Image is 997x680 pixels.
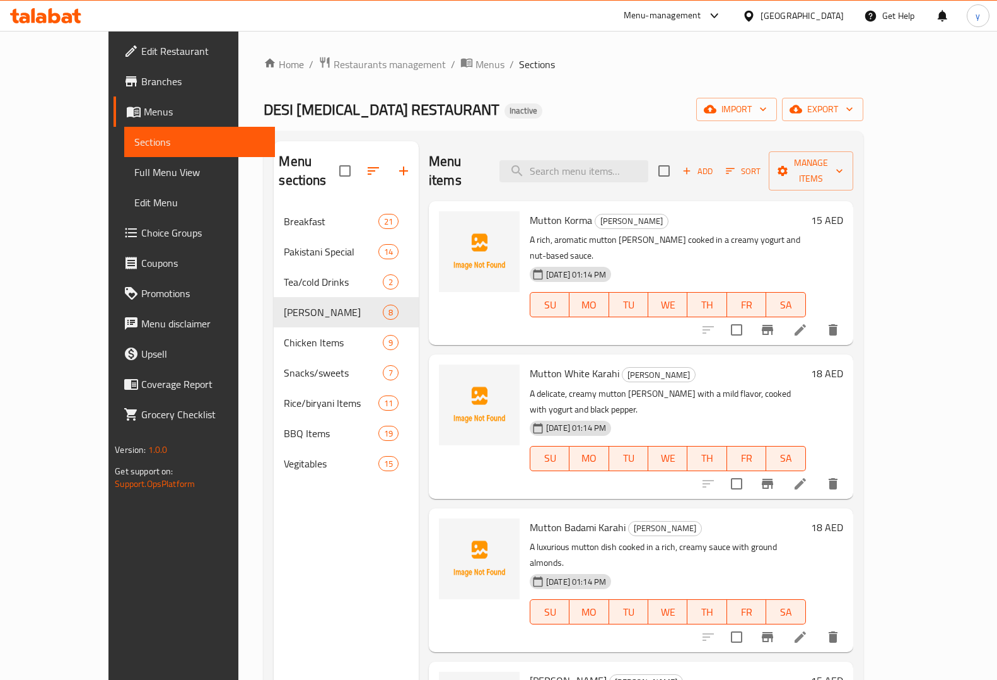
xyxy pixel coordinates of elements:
[818,315,848,345] button: delete
[284,426,378,441] span: BBQ Items
[274,388,419,418] div: Rice/biryani Items11
[148,442,168,458] span: 1.0.0
[769,151,853,191] button: Manage items
[124,127,275,157] a: Sections
[115,442,146,458] span: Version:
[648,599,687,624] button: WE
[451,57,455,72] li: /
[782,98,863,121] button: export
[752,315,783,345] button: Branch-specific-item
[614,603,643,621] span: TU
[475,57,504,72] span: Menus
[648,292,687,317] button: WE
[279,152,339,190] h2: Menu sections
[574,603,603,621] span: MO
[541,269,611,281] span: [DATE] 01:14 PM
[818,469,848,499] button: delete
[609,599,648,624] button: TU
[274,237,419,267] div: Pakistani Special14
[309,57,313,72] li: /
[771,296,800,314] span: SA
[811,211,843,229] h6: 15 AED
[274,297,419,327] div: [PERSON_NAME]8
[622,367,696,382] div: Mutton Karahi
[535,449,564,467] span: SU
[383,307,398,319] span: 8
[274,327,419,358] div: Chicken Items9
[284,456,378,471] div: Vegitables
[687,446,726,471] button: TH
[653,603,682,621] span: WE
[727,446,766,471] button: FR
[141,255,265,271] span: Coupons
[706,102,767,117] span: import
[692,449,721,467] span: TH
[383,337,398,349] span: 9
[723,161,764,181] button: Sort
[696,98,777,121] button: import
[818,622,848,652] button: delete
[144,104,265,119] span: Menus
[609,292,648,317] button: TU
[134,165,265,180] span: Full Menu View
[530,364,619,383] span: Mutton White Karahi
[429,152,484,190] h2: Menu items
[141,225,265,240] span: Choice Groups
[379,216,398,228] span: 21
[383,367,398,379] span: 7
[460,56,504,73] a: Menus
[141,316,265,331] span: Menu disclaimer
[771,603,800,621] span: SA
[274,418,419,448] div: BBQ Items19
[114,218,275,248] a: Choice Groups
[766,599,805,624] button: SA
[692,603,721,621] span: TH
[284,365,382,380] span: Snacks/sweets
[723,624,750,650] span: Select to update
[648,446,687,471] button: WE
[653,449,682,467] span: WE
[541,576,611,588] span: [DATE] 01:14 PM
[274,206,419,237] div: Breakfast21
[614,449,643,467] span: TU
[141,377,265,392] span: Coverage Report
[141,286,265,301] span: Promotions
[976,9,980,23] span: y
[595,214,668,228] span: [PERSON_NAME]
[379,458,398,470] span: 15
[609,446,648,471] button: TU
[439,211,520,292] img: Mutton Korma
[766,292,805,317] button: SA
[732,449,761,467] span: FR
[115,463,173,479] span: Get support on:
[114,278,275,308] a: Promotions
[378,456,399,471] div: items
[629,521,701,536] span: [PERSON_NAME]
[274,201,419,484] nav: Menu sections
[793,476,808,491] a: Edit menu item
[530,386,806,418] p: A delicate, creamy mutton [PERSON_NAME] with a mild flavor, cooked with yogurt and black pepper.
[653,296,682,314] span: WE
[628,521,702,536] div: Mutton Karahi
[379,428,398,440] span: 19
[499,160,648,182] input: search
[284,244,378,259] span: Pakistani Special
[134,195,265,210] span: Edit Menu
[114,308,275,339] a: Menu disclaimer
[811,519,843,536] h6: 18 AED
[761,9,844,23] div: [GEOGRAPHIC_DATA]
[510,57,514,72] li: /
[718,161,769,181] span: Sort items
[752,622,783,652] button: Branch-specific-item
[504,103,542,119] div: Inactive
[727,599,766,624] button: FR
[622,368,695,382] span: [PERSON_NAME]
[614,296,643,314] span: TU
[535,296,564,314] span: SU
[595,214,668,229] div: Mutton Karahi
[274,358,419,388] div: Snacks/sweets7
[141,346,265,361] span: Upsell
[677,161,718,181] button: Add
